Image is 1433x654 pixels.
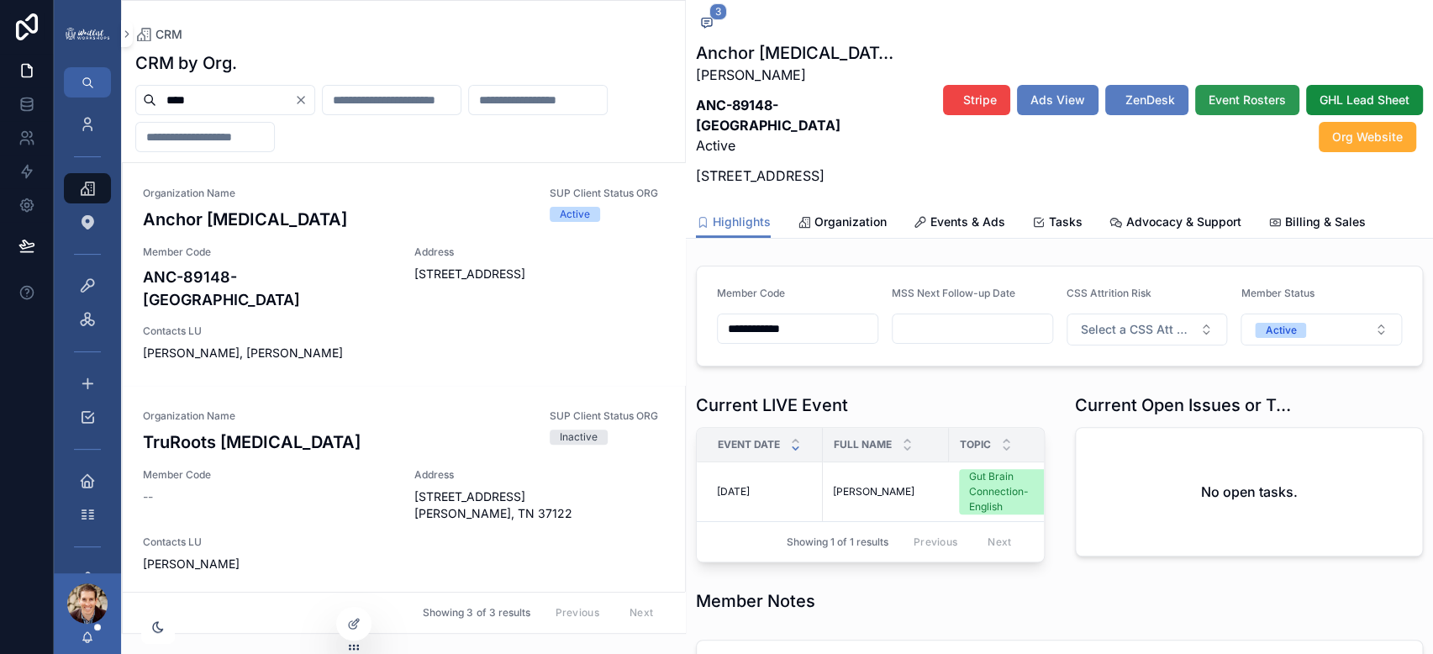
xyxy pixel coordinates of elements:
[963,92,997,108] span: Stripe
[696,65,894,85] p: [PERSON_NAME]
[1200,482,1297,502] h2: No open tasks.
[930,214,1005,230] span: Events & Ads
[143,345,665,361] span: [PERSON_NAME], [PERSON_NAME]
[1319,122,1416,152] button: Org Website
[717,485,813,498] a: [DATE]
[155,26,182,43] span: CRM
[1285,214,1366,230] span: Billing & Sales
[1081,321,1193,338] span: Select a CSS Att Risk
[814,214,887,230] span: Organization
[1125,92,1175,108] span: ZenDesk
[1209,92,1286,108] span: Event Rosters
[550,187,665,200] span: SUP Client Status ORG
[414,488,666,522] span: [STREET_ADDRESS] [PERSON_NAME], TN 37122
[718,438,780,451] span: Event Date
[696,95,894,156] p: Active
[143,409,529,423] span: Organization Name
[123,385,685,596] a: Organization NameTruRoots [MEDICAL_DATA]SUP Client Status ORGInactiveMember Code--Address[STREET_...
[1306,85,1423,115] button: GHL Lead Sheet
[414,266,666,282] span: [STREET_ADDRESS]
[143,266,394,311] h4: ANC-89148-[GEOGRAPHIC_DATA]
[1049,214,1083,230] span: Tasks
[560,430,598,445] div: Inactive
[696,166,894,186] p: [STREET_ADDRESS]
[143,207,529,232] h3: Anchor [MEDICAL_DATA]
[914,207,1005,240] a: Events & Ads
[713,214,771,230] span: Highlights
[1241,314,1402,345] button: Select Button
[960,438,991,451] span: Topic
[143,468,394,482] span: Member Code
[1332,129,1403,145] span: Org Website
[892,287,1015,299] span: MSS Next Follow-up Date
[1265,323,1296,338] div: Active
[423,606,529,620] span: Showing 3 of 3 results
[1017,85,1098,115] button: Ads View
[1032,207,1083,240] a: Tasks
[1268,207,1366,240] a: Billing & Sales
[1030,92,1085,108] span: Ads View
[414,245,666,259] span: Address
[143,187,529,200] span: Organization Name
[1109,207,1241,240] a: Advocacy & Support
[414,468,666,482] span: Address
[143,535,665,549] span: Contacts LU
[959,469,1065,514] a: Gut Brain Connection-English
[1241,287,1314,299] span: Member Status
[696,207,771,239] a: Highlights
[969,469,1055,514] div: Gut Brain Connection-English
[833,485,939,498] a: [PERSON_NAME]
[709,3,727,20] span: 3
[717,287,785,299] span: Member Code
[54,98,121,573] div: scrollable content
[1067,287,1151,299] span: CSS Attrition Risk
[696,393,848,417] h1: Current LIVE Event
[834,438,892,451] span: Full Name
[143,556,665,572] span: [PERSON_NAME]
[696,589,815,613] h1: Member Notes
[135,26,182,43] a: CRM
[143,488,153,505] span: --
[143,430,529,455] h3: TruRoots [MEDICAL_DATA]
[798,207,887,240] a: Organization
[135,51,237,75] h1: CRM by Org.
[717,485,750,498] span: [DATE]
[943,85,1010,115] button: Stripe
[1067,314,1228,345] button: Select Button
[560,207,590,222] div: Active
[1320,92,1409,108] span: GHL Lead Sheet
[64,26,111,42] img: App logo
[1105,85,1188,115] button: ZenDesk
[143,245,394,259] span: Member Code
[294,93,314,107] button: Clear
[787,535,888,549] span: Showing 1 of 1 results
[833,485,914,498] span: [PERSON_NAME]
[696,13,718,34] button: 3
[1075,393,1298,417] h1: Current Open Issues or Tasks
[1126,214,1241,230] span: Advocacy & Support
[550,409,665,423] span: SUP Client Status ORG
[123,163,685,385] a: Organization NameAnchor [MEDICAL_DATA]SUP Client Status ORGActiveMember CodeANC-89148-[GEOGRAPHIC...
[696,41,894,65] h1: Anchor [MEDICAL_DATA]
[143,324,665,338] span: Contacts LU
[1195,85,1299,115] button: Event Rosters
[696,97,840,134] strong: ANC-89148-[GEOGRAPHIC_DATA]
